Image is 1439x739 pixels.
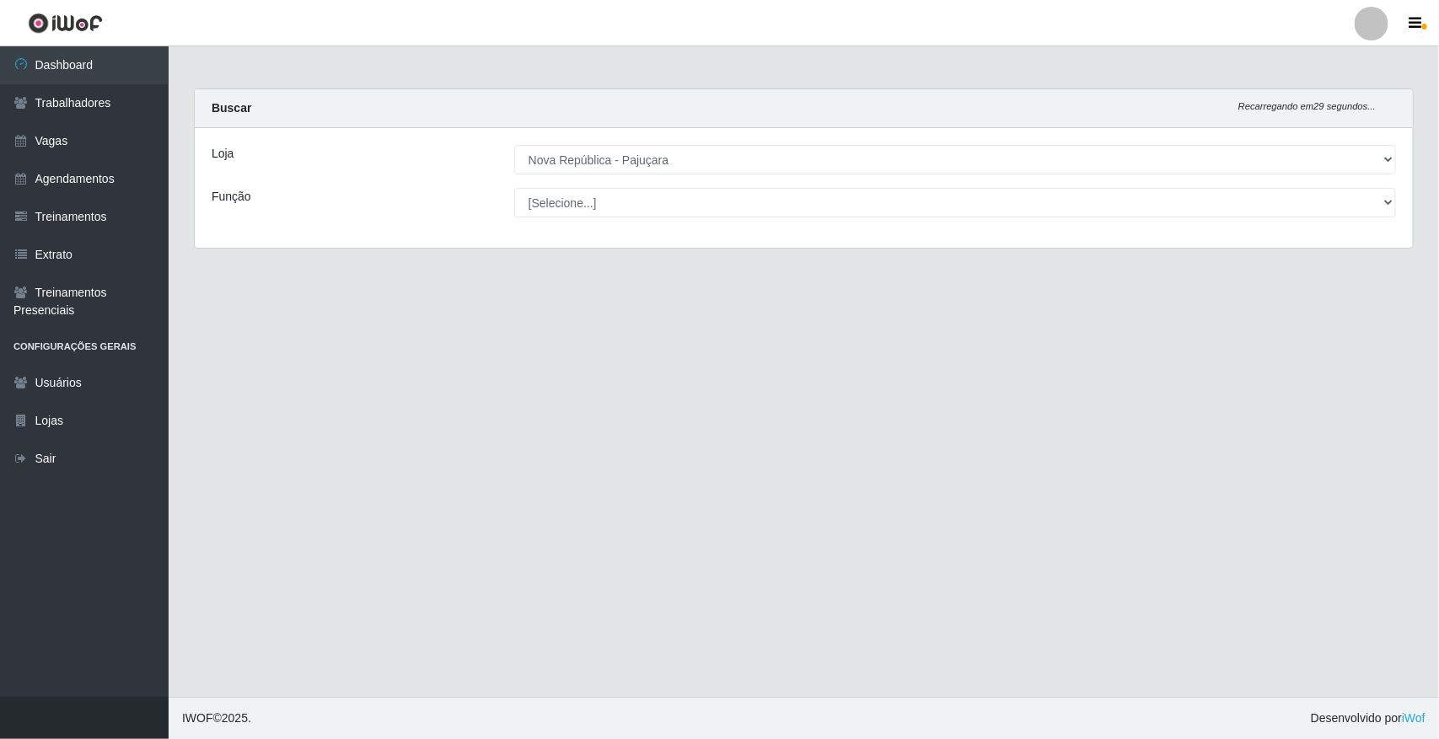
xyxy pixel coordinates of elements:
[1238,101,1376,111] i: Recarregando em 29 segundos...
[182,710,251,727] span: © 2025 .
[212,101,251,115] strong: Buscar
[182,711,213,725] span: IWOF
[1311,710,1426,727] span: Desenvolvido por
[212,188,251,206] label: Função
[28,13,103,34] img: CoreUI Logo
[1402,711,1426,725] a: iWof
[212,145,234,163] label: Loja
